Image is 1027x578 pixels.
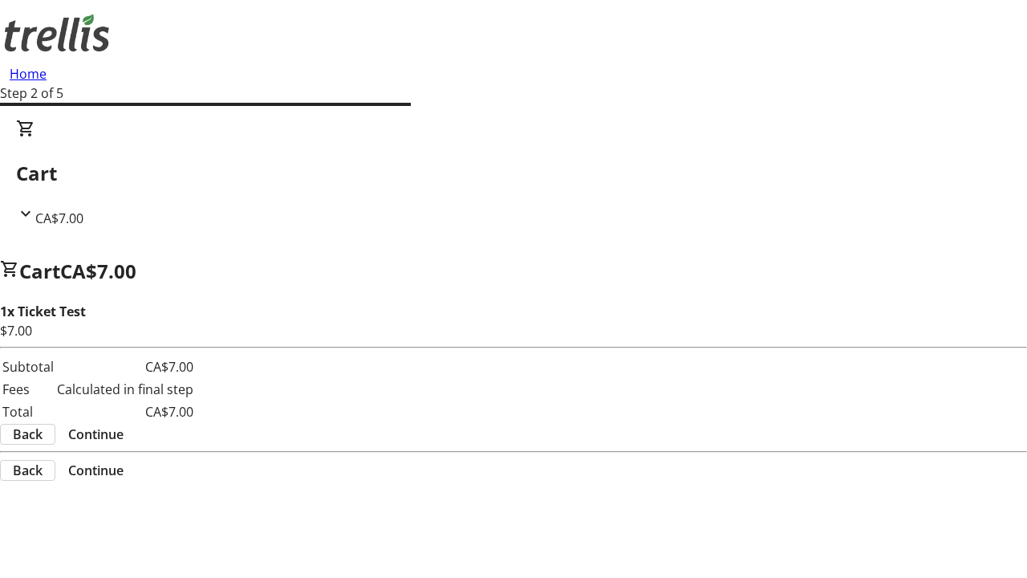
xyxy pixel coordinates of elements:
h2: Cart [16,159,1011,188]
span: Back [13,425,43,444]
span: Back [13,461,43,480]
td: CA$7.00 [56,356,194,377]
button: Continue [55,461,136,480]
span: Cart [19,258,60,284]
td: CA$7.00 [56,401,194,422]
span: CA$7.00 [60,258,136,284]
span: Continue [68,461,124,480]
span: CA$7.00 [35,210,83,227]
span: Continue [68,425,124,444]
td: Subtotal [2,356,55,377]
td: Fees [2,379,55,400]
div: CartCA$7.00 [16,119,1011,228]
td: Total [2,401,55,422]
button: Continue [55,425,136,444]
td: Calculated in final step [56,379,194,400]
